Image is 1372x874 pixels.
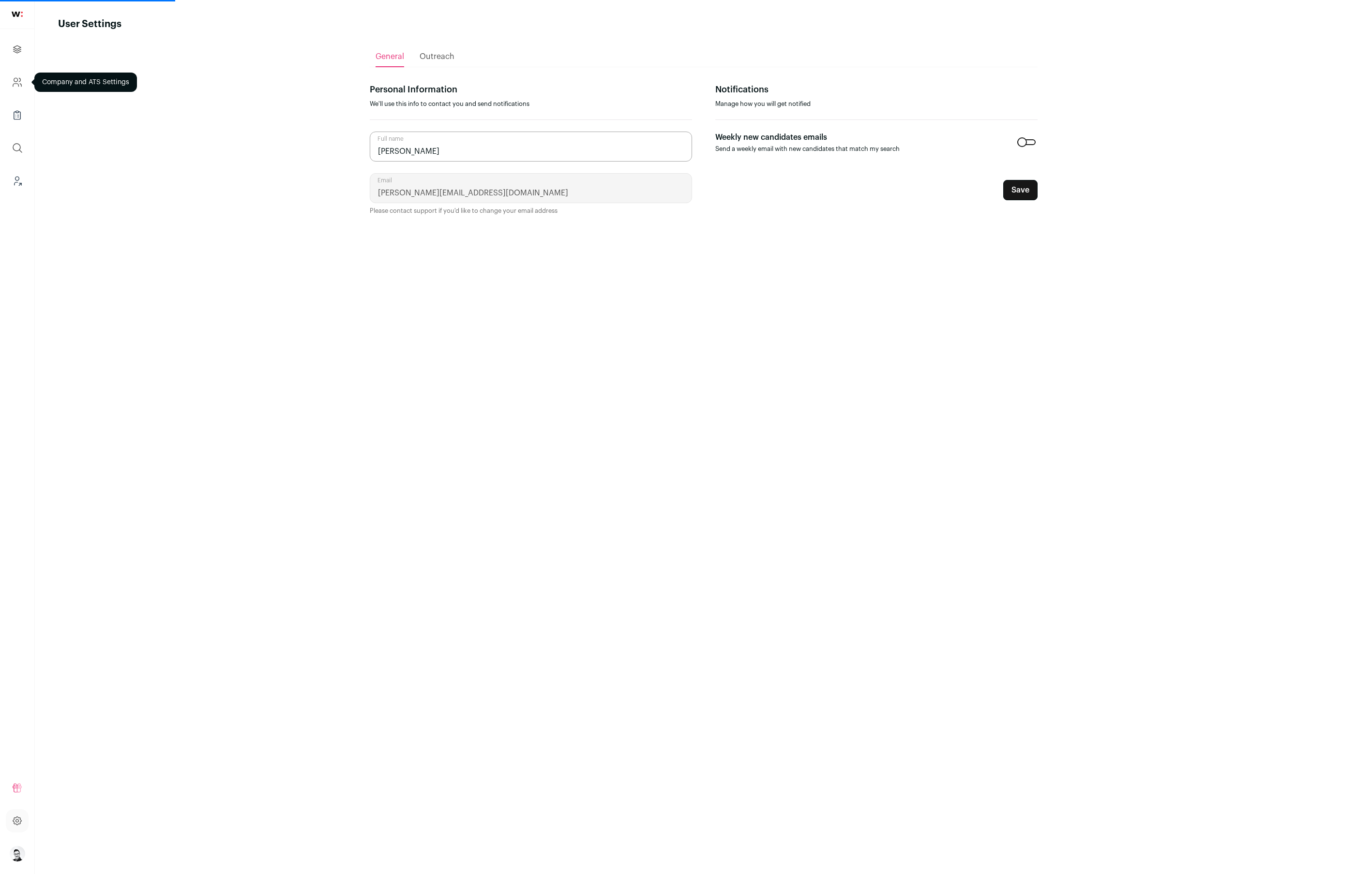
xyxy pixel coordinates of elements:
h1: User Settings [58,17,121,31]
a: Leads (Backoffice) [6,169,29,193]
img: 13401752-medium_jpg [10,846,25,861]
a: Projects [6,38,29,61]
div: Company and ATS Settings [34,73,137,92]
p: Manage how you will get notified [715,100,1038,108]
p: Notifications [715,83,1038,96]
button: Save [1003,180,1038,200]
img: wellfound-shorthand-0d5821cbd27db2630d0214b213865d53afaa358527fdda9d0ea32b1df1b89c2c.svg [12,12,23,17]
p: Weekly new candidates emails [715,132,900,143]
span: General [376,53,404,60]
a: Company Lists [6,104,29,127]
button: Open dropdown [10,846,25,861]
p: Personal Information [370,83,692,96]
a: Company and ATS Settings [6,71,29,94]
p: We'll use this info to contact you and send notifications [370,100,692,108]
p: Please contact support if you'd like to change your email address [370,207,692,215]
a: Outreach [420,47,454,66]
input: Full name [370,132,692,162]
span: Outreach [420,53,454,60]
input: Email [370,173,692,203]
p: Send a weekly email with new candidates that match my search [715,145,900,153]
